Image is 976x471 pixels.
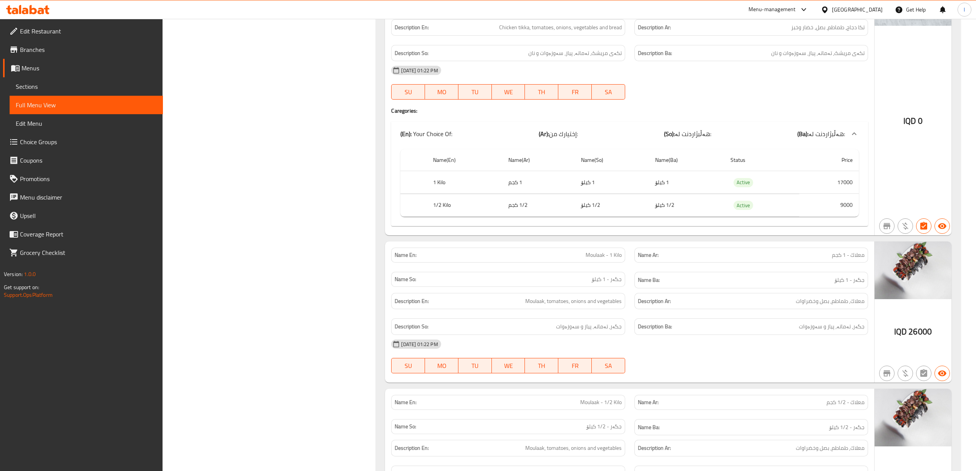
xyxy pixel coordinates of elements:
th: 1/2 Kilo [427,194,502,216]
button: TU [458,358,492,373]
span: Grocery Checklist [20,248,157,257]
button: Purchased item [898,366,913,381]
strong: Description Ba: [638,322,672,331]
strong: Name Ar: [638,251,659,259]
span: Full Menu View [16,100,157,110]
strong: Description En: [395,23,429,32]
span: TU [461,87,489,98]
button: WE [492,84,525,100]
td: 17000 [799,171,859,194]
span: Branches [20,45,157,54]
a: Promotions [3,170,163,188]
table: choices table [400,149,858,217]
button: SA [592,84,625,100]
td: 9000 [799,194,859,216]
p: Your Choice Of: [400,129,452,138]
span: 0 [918,113,923,128]
a: Coverage Report [3,225,163,243]
b: (En): [400,128,412,140]
span: [DATE] 01:22 PM [398,341,441,348]
span: l [964,5,965,14]
span: 1.0.0 [24,269,36,279]
span: WE [495,360,522,371]
a: Menus [3,59,163,77]
button: Available [935,218,950,234]
button: SU [391,84,425,100]
span: Chicken tikka, tomatoes, onions, vegetables and bread [499,23,622,32]
span: تکەی مریشک، تەماتە، پیاز، سەوزەوات و نان [528,48,622,58]
span: SA [595,87,622,98]
td: 1/2 کیلۆ [649,194,724,216]
a: Full Menu View [10,96,163,114]
th: Status [724,149,800,171]
span: Moulaak - 1/2 Kilo [580,398,622,406]
strong: Name En: [395,251,417,259]
button: Purchased item [898,218,913,234]
button: Available [935,366,950,381]
a: Support.OpsPlatform [4,290,53,300]
span: Active [734,201,753,210]
strong: Description Ar: [638,23,671,32]
strong: Description Ar: [638,443,671,453]
button: Not has choices [916,366,931,381]
button: TH [525,358,558,373]
span: Choice Groups [20,137,157,146]
button: Not branch specific item [879,218,895,234]
span: Get support on: [4,282,39,292]
span: [DATE] 01:22 PM [398,67,441,74]
div: (En): Your Choice Of:(Ar):إختيارك من:(So):هەڵبژاردنت لە:(Ba):هەڵبژاردنت لە: [391,121,868,146]
span: TU [461,360,489,371]
span: Menu disclaimer [20,193,157,202]
span: معلاك - 1/2 كجم [827,398,865,406]
div: [GEOGRAPHIC_DATA] [832,5,883,14]
a: Edit Menu [10,114,163,133]
a: Sections [10,77,163,96]
span: MO [428,360,455,371]
strong: Name So: [395,275,416,283]
span: FR [561,360,589,371]
h4: Caregories: [391,107,868,115]
span: جگەر - 1 کیلۆ [835,275,865,285]
span: معلاك, طماطم, بصل وخضراوات [796,296,865,306]
span: WE [495,87,522,98]
button: TH [525,84,558,100]
strong: Description Ba: [638,48,672,58]
th: Name(En) [427,149,502,171]
strong: Description En: [395,296,429,306]
a: Edit Restaurant [3,22,163,40]
span: إختيارك من: [549,128,578,140]
span: IQD [903,113,916,128]
td: 1 کیلۆ [649,171,724,194]
span: SA [595,360,622,371]
th: Name(So) [575,149,649,171]
td: 1/2 كجم [502,194,575,216]
span: جگەر - 1/2 کیلۆ [829,423,865,432]
span: Edit Restaurant [20,27,157,36]
button: Not branch specific item [879,366,895,381]
a: Menu disclaimer [3,188,163,206]
span: جگەر، تەماتە، پیاز و سەوزەوات [799,322,865,331]
td: 1 كجم [502,171,575,194]
strong: Name Ar: [638,398,659,406]
strong: Description En: [395,443,429,453]
b: (Ba): [797,128,808,140]
span: هەڵبژاردنت لە: [675,128,711,140]
span: 26000 [908,324,932,339]
strong: Description So: [395,322,428,331]
span: Moulaak - 1 Kilo [586,251,622,259]
span: Active [734,178,753,187]
span: هەڵبژاردنت لە: [808,128,845,140]
span: TH [528,87,555,98]
span: Moulaak, tomatoes, onions and vegetables [525,443,622,453]
strong: Description So: [395,48,428,58]
span: تکەی مریشک، تەماتە، پیاز، سەوزەوات و نان [771,48,865,58]
span: Promotions [20,174,157,183]
th: Price [799,149,859,171]
span: FR [561,87,589,98]
span: Menus [22,63,157,73]
span: TH [528,360,555,371]
a: Grocery Checklist [3,243,163,262]
button: SU [391,358,425,373]
span: Sections [16,82,157,91]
